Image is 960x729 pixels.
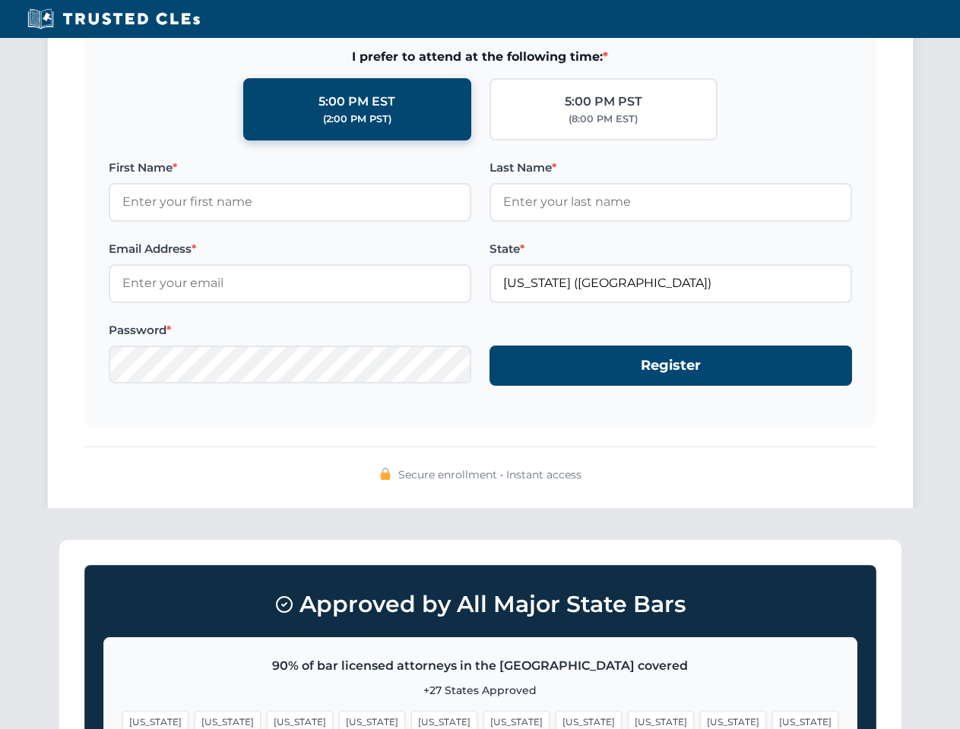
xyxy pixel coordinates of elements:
[109,183,471,221] input: Enter your first name
[569,112,638,127] div: (8:00 PM EST)
[490,240,852,258] label: State
[379,468,391,480] img: 🔒
[398,466,581,483] span: Secure enrollment • Instant access
[490,264,852,302] input: Florida (FL)
[318,92,395,112] div: 5:00 PM EST
[109,47,852,67] span: I prefer to attend at the following time:
[490,159,852,177] label: Last Name
[109,321,471,339] label: Password
[323,112,391,127] div: (2:00 PM PST)
[23,8,204,30] img: Trusted CLEs
[103,584,857,625] h3: Approved by All Major State Bars
[109,159,471,177] label: First Name
[490,346,852,386] button: Register
[490,183,852,221] input: Enter your last name
[565,92,642,112] div: 5:00 PM PST
[122,656,838,676] p: 90% of bar licensed attorneys in the [GEOGRAPHIC_DATA] covered
[109,240,471,258] label: Email Address
[122,682,838,699] p: +27 States Approved
[109,264,471,302] input: Enter your email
